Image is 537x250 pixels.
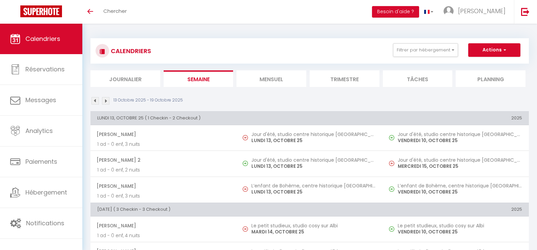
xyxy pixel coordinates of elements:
[383,70,453,87] li: Tâches
[243,135,248,140] img: NO IMAGE
[398,157,522,163] h5: Jour d'été, studio centre historique [GEOGRAPHIC_DATA]
[113,97,183,104] p: 13 Octobre 2025 - 19 Octobre 2025
[251,183,376,188] h5: L’enfant de Bohème, centre historique [GEOGRAPHIC_DATA]
[90,111,383,125] th: LUNDI 13, OCTOBRE 25 ( 1 Checkin - 2 Checkout )
[443,6,454,16] img: ...
[398,163,522,170] p: MERCREDI 15, OCTOBRE 25
[103,7,127,15] span: Chercher
[25,35,60,43] span: Calendriers
[456,70,525,87] li: Planning
[26,219,64,227] span: Notifications
[398,183,522,188] h5: L’enfant de Bohème, centre historique [GEOGRAPHIC_DATA]
[310,70,379,87] li: Trimestre
[97,141,230,148] p: 1 ad - 0 enf, 3 nuits
[251,137,376,144] p: LUNDI 13, OCTOBRE 25
[25,157,57,166] span: Paiements
[393,43,458,57] button: Filtrer par hébergement
[251,157,376,163] h5: Jour d'été, studio centre historique [GEOGRAPHIC_DATA]
[97,180,230,192] span: [PERSON_NAME]
[383,111,529,125] th: 2025
[398,228,522,235] p: VENDREDI 10, OCTOBRE 25
[389,226,394,232] img: NO IMAGE
[243,186,248,192] img: NO IMAGE
[97,154,230,166] span: [PERSON_NAME] 2
[398,188,522,196] p: VENDREDI 10, OCTOBRE 25
[25,127,53,135] span: Analytics
[251,132,376,137] h5: Jour d'été, studio centre historique [GEOGRAPHIC_DATA]
[251,228,376,235] p: MARDI 14, OCTOBRE 25
[398,223,522,228] h5: Le petit studieux, studio cosy sur Albi
[164,70,233,87] li: Semaine
[25,65,65,73] span: Réservations
[25,96,56,104] span: Messages
[97,166,230,174] p: 1 ad - 0 enf, 2 nuits
[398,137,522,144] p: VENDREDI 10, OCTOBRE 25
[398,132,522,137] h5: Jour d'été, studio centre historique [GEOGRAPHIC_DATA]
[389,186,394,192] img: NO IMAGE
[521,7,530,16] img: logout
[25,188,67,197] span: Hébergement
[383,203,529,216] th: 2025
[251,223,376,228] h5: Le petit studieux, studio cosy sur Albi
[97,128,230,141] span: [PERSON_NAME]
[97,232,230,239] p: 1 ad - 0 enf, 4 nuits
[389,161,394,166] img: NO IMAGE
[243,226,248,232] img: NO IMAGE
[458,7,505,15] span: [PERSON_NAME]
[90,203,383,216] th: [DATE] ( 3 Checkin - 3 Checkout )
[236,70,306,87] li: Mensuel
[251,163,376,170] p: LUNDI 13, OCTOBRE 25
[97,219,230,232] span: [PERSON_NAME]
[109,43,151,59] h3: CALENDRIERS
[251,188,376,196] p: LUNDI 13, OCTOBRE 25
[389,135,394,140] img: NO IMAGE
[20,5,62,17] img: Super Booking
[97,192,230,200] p: 1 ad - 0 enf, 3 nuits
[372,6,419,18] button: Besoin d'aide ?
[90,70,160,87] li: Journalier
[468,43,520,57] button: Actions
